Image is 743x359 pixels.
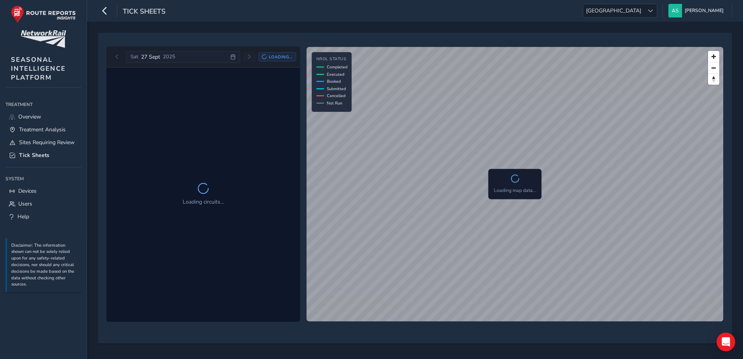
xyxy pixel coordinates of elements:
[494,187,536,194] p: Loading map data...
[163,53,175,60] span: 2025
[5,110,81,123] a: Overview
[18,200,32,207] span: Users
[708,62,719,73] button: Zoom out
[327,64,347,70] span: Completed
[668,4,726,17] button: [PERSON_NAME]
[131,53,138,60] span: Sat
[316,57,347,62] h4: NROL Status
[11,55,66,82] span: SEASONAL INTELLIGENCE PLATFORM
[123,7,166,17] span: Tick Sheets
[11,5,76,23] img: rr logo
[269,54,292,60] span: Loading...
[5,99,81,110] div: Treatment
[327,71,344,77] span: Executed
[5,149,81,162] a: Tick Sheets
[19,126,66,133] span: Treatment Analysis
[717,333,735,351] div: Open Intercom Messenger
[327,100,342,106] span: Not Run
[307,47,723,321] canvas: Map
[708,73,719,85] button: Reset bearing to north
[668,4,682,17] img: diamond-layout
[5,210,81,223] a: Help
[685,4,724,17] span: [PERSON_NAME]
[18,187,37,195] span: Devices
[141,53,160,61] span: 27 Sept
[5,185,81,197] a: Devices
[5,123,81,136] a: Treatment Analysis
[19,152,49,159] span: Tick Sheets
[5,173,81,185] div: System
[5,136,81,149] a: Sites Requiring Review
[21,30,66,48] img: customer logo
[708,51,719,62] button: Zoom in
[5,197,81,210] a: Users
[583,4,644,17] span: [GEOGRAPHIC_DATA]
[19,139,75,146] span: Sites Requiring Review
[11,242,77,288] p: Disclaimer: The information shown can not be solely relied upon for any safety-related decisions,...
[17,213,29,220] span: Help
[327,93,345,99] span: Cancelled
[327,86,346,92] span: Submitted
[327,78,341,84] span: Booked
[18,113,41,120] span: Overview
[183,198,224,206] p: Loading circuits...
